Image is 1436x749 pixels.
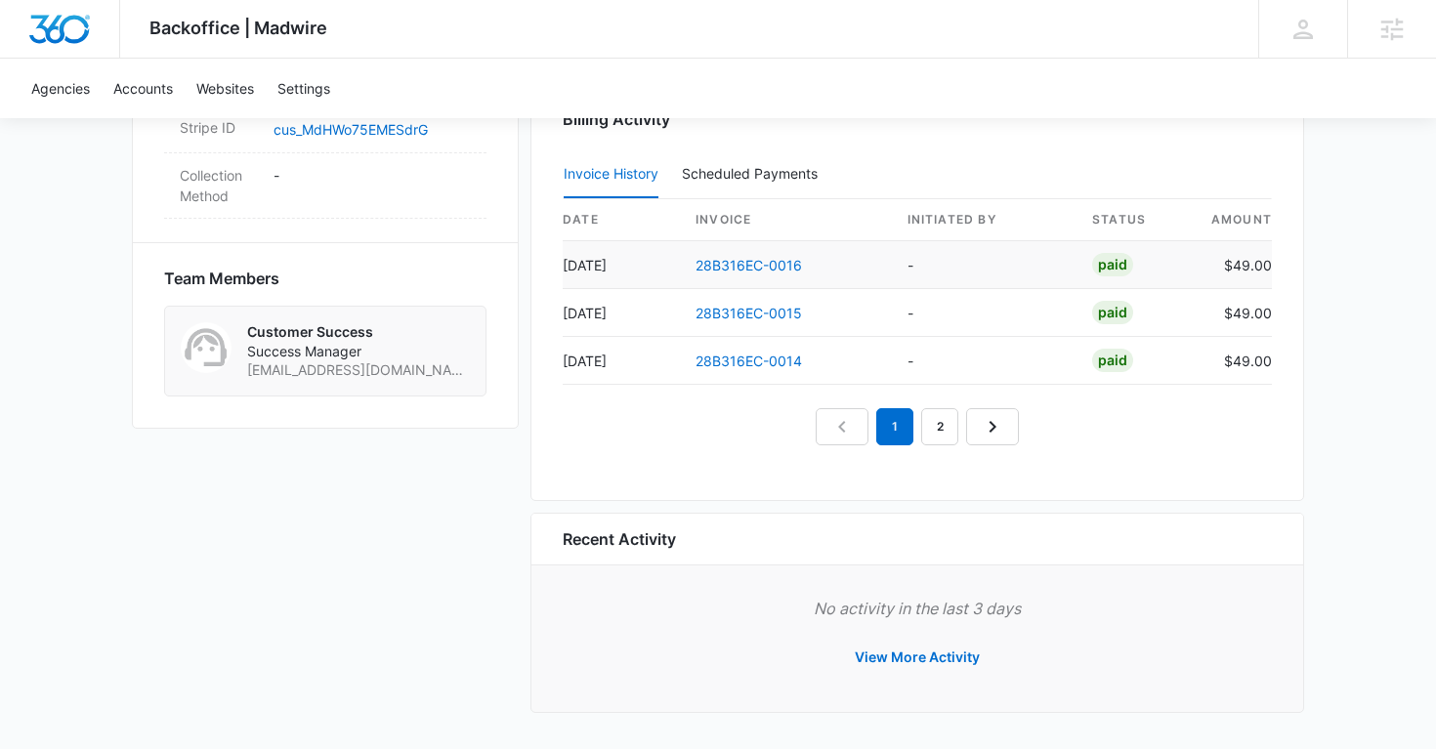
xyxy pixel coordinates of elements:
[1092,349,1133,372] div: Paid
[876,408,913,445] em: 1
[102,59,185,118] a: Accounts
[696,257,802,273] a: 28B316EC-0016
[149,18,327,38] span: Backoffice | Madwire
[892,337,1077,385] td: -
[563,597,1272,620] p: No activity in the last 3 days
[696,353,802,369] a: 28B316EC-0014
[816,408,1019,445] nav: Pagination
[1194,241,1272,289] td: $49.00
[181,322,232,373] img: Customer Success
[1092,301,1133,324] div: Paid
[892,289,1077,337] td: -
[180,165,258,206] dt: Collection Method
[1194,337,1272,385] td: $49.00
[921,408,958,445] a: Page 2
[274,165,471,186] p: -
[563,107,1272,131] h3: Billing Activity
[185,59,266,118] a: Websites
[1194,199,1272,241] th: amount
[966,408,1019,445] a: Next Page
[164,267,279,290] span: Team Members
[892,199,1077,241] th: Initiated By
[835,634,999,681] button: View More Activity
[564,151,658,198] button: Invoice History
[164,105,486,153] div: Stripe IDcus_MdHWo75EMESdrG
[20,59,102,118] a: Agencies
[1077,199,1194,241] th: status
[266,59,342,118] a: Settings
[247,360,470,380] span: [EMAIL_ADDRESS][DOMAIN_NAME]
[274,121,428,138] a: cus_MdHWo75EMESdrG
[563,337,680,385] td: [DATE]
[696,305,802,321] a: 28B316EC-0015
[1092,253,1133,276] div: Paid
[247,322,470,342] p: Customer Success
[180,117,258,138] dt: Stripe ID
[1194,289,1272,337] td: $49.00
[892,241,1077,289] td: -
[563,199,680,241] th: date
[164,153,486,219] div: Collection Method-
[680,199,892,241] th: invoice
[682,167,825,181] div: Scheduled Payments
[563,241,680,289] td: [DATE]
[563,289,680,337] td: [DATE]
[247,342,470,361] span: Success Manager
[563,527,676,551] h6: Recent Activity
